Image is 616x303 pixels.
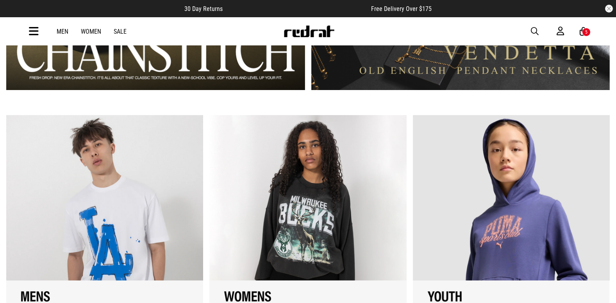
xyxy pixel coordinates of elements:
[6,3,30,27] button: Open LiveChat chat widget
[114,28,127,35] a: Sale
[371,5,432,13] span: Free Delivery Over $175
[57,28,68,35] a: Men
[580,27,587,36] a: 5
[81,28,101,35] a: Women
[283,25,335,37] img: Redrat logo
[238,5,355,13] iframe: Customer reviews powered by Trustpilot
[184,5,223,13] span: 30 Day Returns
[585,29,587,35] div: 5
